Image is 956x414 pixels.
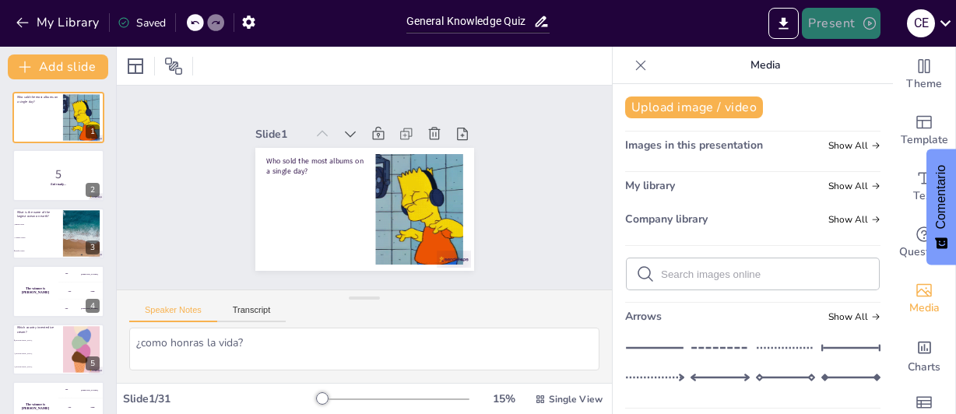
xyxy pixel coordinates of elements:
[17,325,58,334] p: Which country invented ice cream?
[86,183,100,197] div: 2
[625,138,763,153] span: Images in this presentation
[123,391,320,406] div: Slide 1 / 31
[828,214,880,225] span: Show all
[17,209,58,218] p: What is the name of the largest ocean on earth?
[17,95,58,103] p: Who sold the most albums on a single day?
[908,359,940,376] span: Charts
[802,8,880,39] button: Present
[58,282,104,300] div: 200
[828,140,880,151] span: Show all
[926,149,956,265] button: Comentarios - Mostrar encuesta
[12,403,58,411] h4: The winner is [PERSON_NAME]
[909,300,940,317] span: Media
[86,299,100,313] div: 4
[893,271,955,327] div: Add images, graphics, shapes or video
[129,328,599,370] textarea: ¿como honras la vida?
[893,327,955,383] div: Add charts and graphs
[12,92,104,143] div: 1
[86,240,100,254] div: 3
[15,366,58,367] span: [GEOGRAPHIC_DATA]
[625,212,708,226] span: Company library
[261,115,313,135] div: Slide 1
[907,9,935,37] div: C e
[625,309,662,324] span: Arrows
[906,75,942,93] span: Theme
[58,265,104,282] div: 100
[17,165,100,182] p: 5
[901,132,948,149] span: Template
[828,181,880,191] span: Show all
[268,146,367,177] p: Who sold the most albums on a single day?
[129,305,217,322] button: Speaker Notes
[90,290,94,293] div: Jaap
[12,149,104,201] div: 2
[907,8,935,39] button: C e
[12,10,106,35] button: My Library
[12,265,104,317] div: 4
[12,324,104,375] div: 5
[768,8,799,39] button: Export to PowerPoint
[12,208,104,259] div: 3
[51,182,66,186] strong: Get ready...
[118,16,166,30] div: Saved
[58,300,104,318] div: 300
[934,165,947,230] font: Comentario
[913,188,935,205] span: Text
[164,57,183,75] span: Position
[893,159,955,215] div: Add text boxes
[15,250,58,251] span: Pacific Ocean
[86,356,100,370] div: 5
[899,244,950,261] span: Questions
[661,268,870,280] input: Search images online
[406,10,534,33] input: Insert title
[653,47,877,84] p: Media
[217,305,286,322] button: Transcript
[86,125,100,139] div: 1
[625,178,675,193] span: My library
[893,215,955,271] div: Get real-time input from your audience
[8,54,108,79] button: Add slide
[15,339,58,341] span: [GEOGRAPHIC_DATA]
[893,103,955,159] div: Add ready made slides
[15,353,58,354] span: [GEOGRAPHIC_DATA]
[828,311,880,322] span: Show all
[123,54,148,79] div: Layout
[549,393,603,405] span: Single View
[58,381,104,398] div: 100
[15,223,58,225] span: Indian Ocean
[485,391,522,406] div: 15 %
[625,96,763,118] button: Upload image / video
[15,237,58,238] span: Atlantic Ocean
[893,47,955,103] div: Change the overall theme
[90,406,94,409] div: Jaap
[12,287,58,295] h4: The winner is [PERSON_NAME]
[81,307,97,310] div: [PERSON_NAME]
